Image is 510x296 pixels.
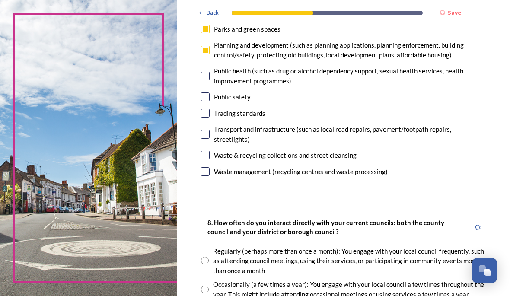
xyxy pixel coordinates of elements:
strong: Save [448,9,461,16]
div: Planning and development (such as planning applications, planning enforcement, building control/s... [214,40,486,60]
div: Public health (such as drug or alcohol dependency support, sexual health services, health improve... [214,66,486,86]
div: Trading standards [214,108,265,118]
span: Back [207,9,219,17]
div: Transport and infrastructure (such as local road repairs, pavement/footpath repairs, streetlights) [214,124,486,144]
strong: 8. How often do you interact directly with your current councils: both the county council and you... [207,219,446,236]
div: Parks and green spaces [214,24,280,34]
button: Open Chat [472,258,497,283]
div: Waste management (recycling centres and waste processing) [214,167,388,177]
div: Regularly (perhaps more than once a month): You engage with your local council frequently, such a... [213,246,486,276]
div: Public safety [214,92,251,102]
div: Waste & recycling collections and street cleansing [214,150,357,160]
